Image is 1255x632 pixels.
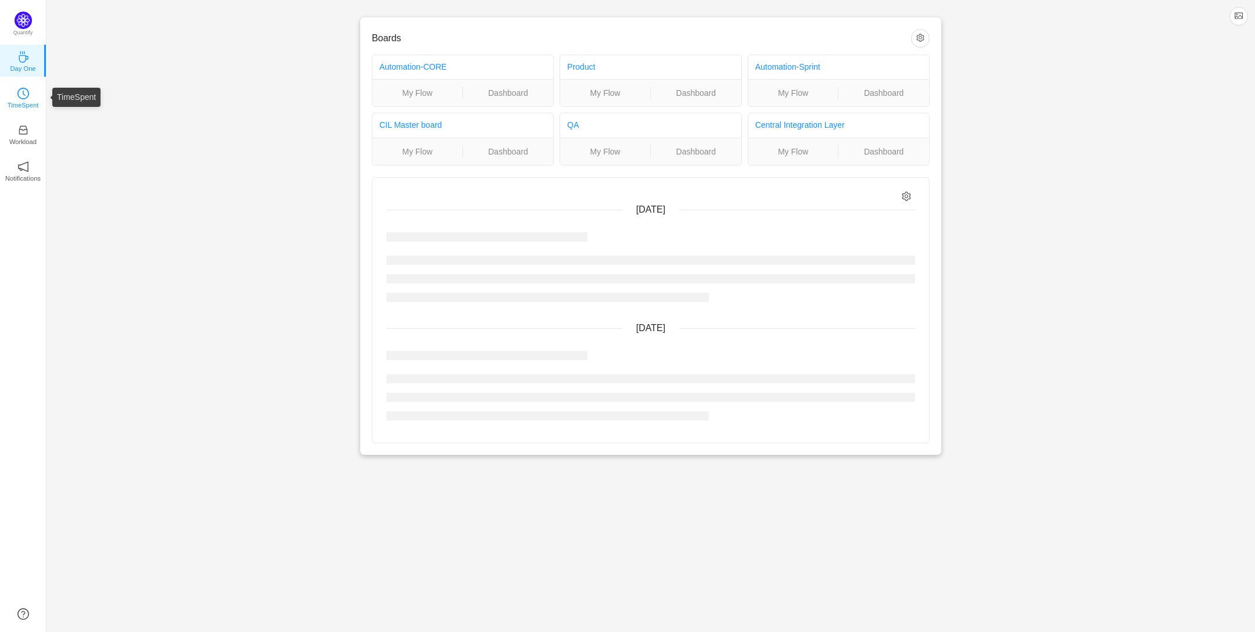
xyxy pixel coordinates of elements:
[379,120,442,130] a: CIL Master board
[5,173,41,184] p: Notifications
[13,29,33,37] p: Quantify
[463,145,554,158] a: Dashboard
[372,145,462,158] a: My Flow
[748,87,838,99] a: My Flow
[1229,7,1248,26] button: icon: picture
[651,87,741,99] a: Dashboard
[560,87,650,99] a: My Flow
[17,124,29,136] i: icon: inbox
[17,164,29,176] a: icon: notificationNotifications
[463,87,554,99] a: Dashboard
[372,87,462,99] a: My Flow
[567,62,595,71] a: Product
[560,145,650,158] a: My Flow
[911,29,930,48] button: icon: setting
[838,87,929,99] a: Dashboard
[9,137,37,147] p: Workload
[17,88,29,99] i: icon: clock-circle
[10,63,35,74] p: Day One
[8,100,39,110] p: TimeSpent
[17,51,29,63] i: icon: coffee
[755,120,845,130] a: Central Integration Layer
[17,608,29,620] a: icon: question-circle
[755,62,820,71] a: Automation-Sprint
[17,91,29,103] a: icon: clock-circleTimeSpent
[636,204,665,214] span: [DATE]
[651,145,741,158] a: Dashboard
[902,192,912,202] i: icon: setting
[838,145,929,158] a: Dashboard
[379,62,447,71] a: Automation-CORE
[17,128,29,139] a: icon: inboxWorkload
[372,33,911,44] h3: Boards
[636,323,665,333] span: [DATE]
[17,55,29,66] a: icon: coffeeDay One
[17,161,29,173] i: icon: notification
[15,12,32,29] img: Quantify
[567,120,579,130] a: QA
[748,145,838,158] a: My Flow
